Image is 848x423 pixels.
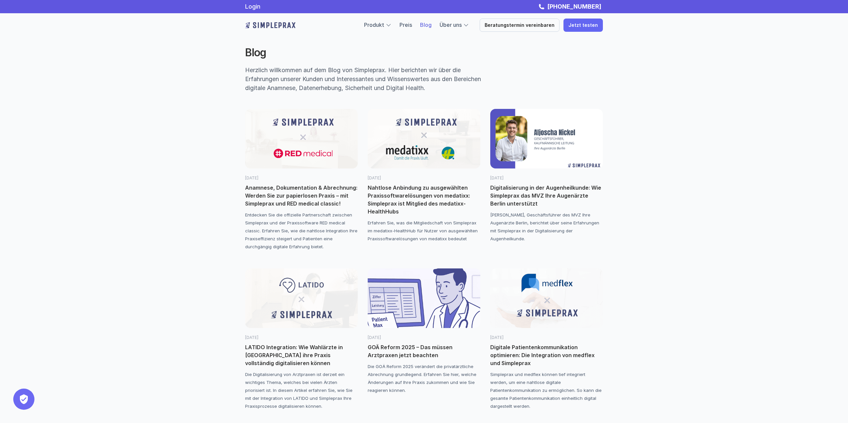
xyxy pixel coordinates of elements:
[490,175,603,181] p: [DATE]
[480,19,559,32] a: Beratungstermin vereinbaren
[490,211,603,243] p: [PERSON_NAME], Geschäftsführer des MVZ Ihre Augenärzte Berlin, berichtet über seine Erfahrungen m...
[368,219,480,243] p: Erfahren Sie, was die Mitgliedschaft von Simpleprax im medatixx-HealthHub für Nutzer von ausgewäh...
[368,184,480,215] p: Nahtlose Anbindung zu ausgewählten Praxissoftwarelösungen von medatixx: Simpleprax ist Mitglied d...
[490,335,603,341] p: [DATE]
[485,23,555,28] p: Beratungstermin vereinbaren
[368,268,480,328] img: GOÄ Reform 2025
[245,109,358,251] a: [DATE]Anamnese, Dokumentation & Abrechnung: Werden Sie zur papierlosen Praxis – mit Simpleprax un...
[368,109,480,243] a: [DATE]Nahtlose Anbindung zu ausgewählten Praxissoftwarelösungen von medatixx: Simpleprax ist Mitg...
[245,184,358,208] p: Anamnese, Dokumentation & Abrechnung: Werden Sie zur papierlosen Praxis – mit Simpleprax und RED ...
[490,343,603,367] p: Digitale Patientenkommunikation optimieren: Die Integration von medflex und Simpleprax
[368,268,480,394] a: GOÄ Reform 2025[DATE]GOÄ Reform 2025 – Das müssen Arztpraxen jetzt beachtenDie GOÄ Reform 2025 ve...
[490,184,603,208] p: Digitalisierung in der Augenheilkunde: Wie Simpleprax das MVZ Ihre Augenärzte Berlin unterstützt
[490,268,603,410] a: [DATE]Digitale Patientenkommunikation optimieren: Die Integration von medflex und SimplepraxSimpl...
[245,335,358,341] p: [DATE]
[368,335,480,341] p: [DATE]
[245,370,358,410] p: Die Digitalisierung von Arztpraxen ist derzeit ein wichtiges Thema, welches bei vielen Ärzten pri...
[245,66,496,92] p: Herzlich willkommen auf dem Blog von Simpleprax. Hier berichten wir über die Erfahrungen unserer ...
[364,22,384,28] a: Produkt
[568,23,598,28] p: Jetzt testen
[245,211,358,251] p: Entdecken Sie die offizielle Partnerschaft zwischen Simpleprax und der Praxissoftware RED medical...
[490,370,603,410] p: Simpleprax und medflex können tief integriert werden, um eine nahtlose digitale Patientenkommunik...
[368,343,480,359] p: GOÄ Reform 2025 – Das müssen Arztpraxen jetzt beachten
[490,109,603,243] a: [DATE]Digitalisierung in der Augenheilkunde: Wie Simpleprax das MVZ Ihre Augenärzte Berlin unters...
[546,3,603,10] a: [PHONE_NUMBER]
[245,46,494,59] h2: Blog
[245,268,358,410] a: Latido x Simpleprax[DATE]LATIDO Integration: Wie Wahlärzte in [GEOGRAPHIC_DATA] ihre Praxis volls...
[547,3,601,10] strong: [PHONE_NUMBER]
[245,343,358,367] p: LATIDO Integration: Wie Wahlärzte in [GEOGRAPHIC_DATA] ihre Praxis vollständig digitalisieren können
[420,22,432,28] a: Blog
[245,175,358,181] p: [DATE]
[245,3,260,10] a: Login
[368,175,480,181] p: [DATE]
[245,268,358,328] img: Latido x Simpleprax
[399,22,412,28] a: Preis
[440,22,462,28] a: Über uns
[368,362,480,394] p: Die GOÄ Reform 2025 verändert die privatärztliche Abrechnung grundlegend. Erfahren Sie hier, welc...
[563,19,603,32] a: Jetzt testen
